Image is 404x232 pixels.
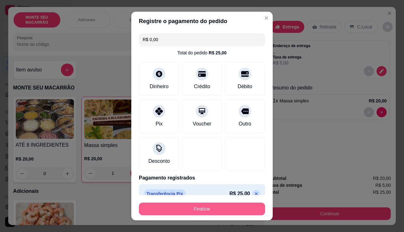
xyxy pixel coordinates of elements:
[194,83,210,90] div: Crédito
[139,203,265,215] button: Finalizar
[177,50,227,56] div: Total do pedido
[261,13,271,23] button: Close
[193,120,211,128] div: Voucher
[144,189,186,198] p: Transferência Pix
[156,120,163,128] div: Pix
[239,120,251,128] div: Outro
[238,83,252,90] div: Débito
[229,190,250,198] p: R$ 25,00
[209,50,227,56] div: R$ 25,00
[150,83,169,90] div: Dinheiro
[139,174,265,182] p: Pagamento registrados
[131,12,273,31] header: Registre o pagamento do pedido
[143,33,261,46] input: Ex.: hambúrguer de cordeiro
[148,157,170,165] div: Desconto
